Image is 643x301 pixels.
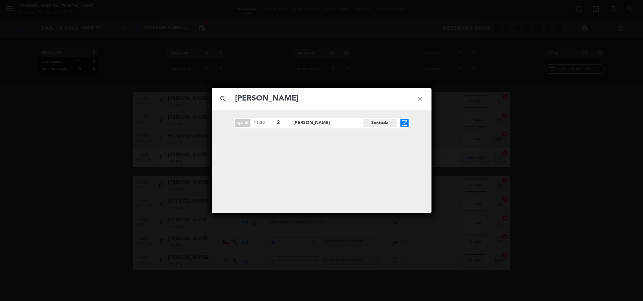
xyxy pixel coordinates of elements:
span: [PERSON_NAME] [293,119,363,127]
i: search [212,88,234,110]
input: Buscar reservas [234,92,409,105]
span: 2 [277,119,288,127]
span: Sentada [363,119,397,127]
i: open_in_new [401,119,408,127]
i: close [409,88,431,110]
span: ago. 16 [235,119,250,127]
span: 11:30 [254,120,274,126]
